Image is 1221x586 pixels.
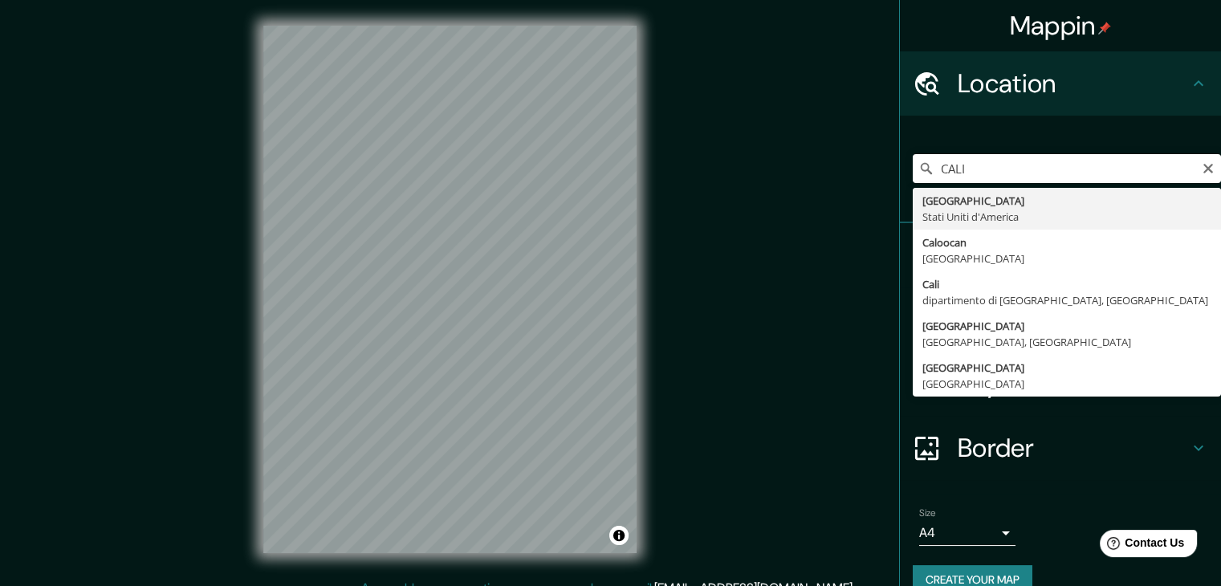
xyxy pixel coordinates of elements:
[900,352,1221,416] div: Layout
[1098,22,1111,35] img: pin-icon.png
[922,250,1211,267] div: [GEOGRAPHIC_DATA]
[919,520,1015,546] div: A4
[922,318,1211,334] div: [GEOGRAPHIC_DATA]
[900,416,1221,480] div: Border
[913,154,1221,183] input: Pick your city or area
[922,360,1211,376] div: [GEOGRAPHIC_DATA]
[958,432,1189,464] h4: Border
[1078,523,1203,568] iframe: Help widget launcher
[1202,160,1215,175] button: Clear
[922,193,1211,209] div: [GEOGRAPHIC_DATA]
[958,368,1189,400] h4: Layout
[609,526,629,545] button: Toggle attribution
[900,223,1221,287] div: Pins
[919,507,936,520] label: Size
[922,276,1211,292] div: Cali
[922,376,1211,392] div: [GEOGRAPHIC_DATA]
[922,234,1211,250] div: Caloocan
[1010,10,1112,42] h4: Mappin
[922,334,1211,350] div: [GEOGRAPHIC_DATA], [GEOGRAPHIC_DATA]
[900,287,1221,352] div: Style
[263,26,637,553] canvas: Map
[922,292,1211,308] div: dipartimento di [GEOGRAPHIC_DATA], [GEOGRAPHIC_DATA]
[958,67,1189,100] h4: Location
[900,51,1221,116] div: Location
[922,209,1211,225] div: Stati Uniti d'America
